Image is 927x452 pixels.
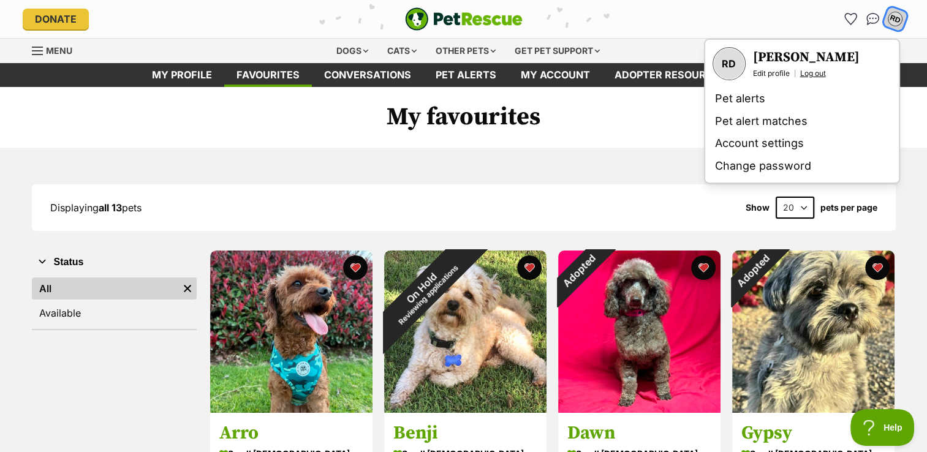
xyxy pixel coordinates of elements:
[379,39,425,63] div: Cats
[32,277,178,299] a: All
[32,39,81,61] a: Menu
[714,48,744,79] div: RD
[882,6,907,31] button: My account
[866,13,879,25] img: chat-41dd97257d64d25036548639549fe6c8038ab92f7586957e7f3b1b290dea8141.svg
[210,250,373,413] img: Arro
[50,202,142,214] span: Displaying pets
[863,9,883,29] a: Conversations
[178,277,197,299] a: Remove filter
[509,63,602,87] a: My account
[46,45,72,56] span: Menu
[23,9,89,29] a: Donate
[517,255,542,280] button: favourite
[140,63,224,87] a: My profile
[99,202,122,214] strong: all 13
[567,422,711,445] h3: Dawn
[423,63,509,87] a: Pet alerts
[741,422,885,445] h3: Gypsy
[405,7,523,31] a: PetRescue
[710,132,894,155] a: Account settings
[753,49,860,66] a: Your profile
[800,69,826,78] a: Log out
[710,155,894,178] a: Change password
[841,9,905,29] ul: Account quick links
[328,39,377,63] div: Dogs
[542,235,615,307] div: Adopted
[713,47,746,80] a: Your profile
[732,403,895,415] a: Adopted
[753,49,860,66] h3: [PERSON_NAME]
[32,275,197,329] div: Status
[746,203,770,213] span: Show
[427,39,504,63] div: Other pets
[732,250,895,413] img: Gypsy
[224,63,312,87] a: Favourites
[384,403,547,415] a: On HoldReviewing applications
[32,254,197,270] button: Status
[820,203,877,213] label: pets per page
[405,7,523,31] img: logo-e224e6f780fb5917bec1dbf3a21bbac754714ae5b6737aabdf751b685950b380.svg
[841,9,861,29] a: Favourites
[343,255,368,280] button: favourite
[710,110,894,133] a: Pet alert matches
[312,63,423,87] a: conversations
[558,250,721,413] img: Dawn
[357,224,492,359] div: On Hold
[384,250,547,413] img: Benji
[753,69,790,78] a: Edit profile
[558,403,721,415] a: Adopted
[887,11,903,27] div: RD
[691,255,716,280] button: favourite
[716,235,789,307] div: Adopted
[865,255,890,280] button: favourite
[710,88,894,110] a: Pet alerts
[850,409,915,446] iframe: Help Scout Beacon - Open
[396,263,460,326] span: Reviewing applications
[602,63,738,87] a: Adopter resources
[506,39,608,63] div: Get pet support
[219,422,363,445] h3: Arro
[393,422,537,445] h3: Benji
[32,302,197,324] a: Available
